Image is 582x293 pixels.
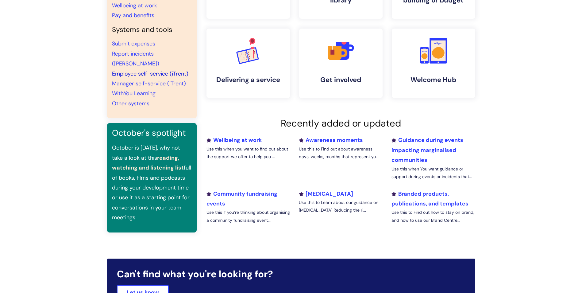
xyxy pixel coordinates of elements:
p: Use this to Find out how to stay on brand, and how to use our Brand Centre... [391,209,475,224]
a: Community fundraising events [206,190,277,207]
p: Use this when you want to find out about the support we offer to help you ... [206,145,290,161]
a: Guidance during events impacting marginalised communities [391,136,463,164]
a: [MEDICAL_DATA] [299,190,353,197]
a: Report incidents ([PERSON_NAME]) [112,50,159,67]
h4: Delivering a service [211,76,285,84]
a: Wellbeing at work [112,2,157,9]
a: Manager self-service (iTrent) [112,80,186,87]
a: Awareness moments [299,136,363,144]
h4: Get involved [304,76,378,84]
a: Other systems [112,100,149,107]
p: Use this if you’re thinking about organising a community fundraising event... [206,209,290,224]
p: Use this when You want guidance or support during events or incidents that... [391,165,475,181]
a: Branded products, publications, and templates [391,190,468,207]
a: Delivering a service [206,29,290,98]
p: Use this to Find out about awareness days, weeks, months that represent yo... [299,145,382,161]
a: Submit expenses [112,40,155,47]
h4: Systems and tools [112,25,192,34]
a: Pay and benefits [112,12,154,19]
a: Wellbeing at work [206,136,262,144]
p: Use this to Learn about our guidance on [MEDICAL_DATA] Reducing the ri... [299,199,382,214]
h2: Recently added or updated [206,118,475,129]
a: Get involved [299,29,383,98]
a: Welcome Hub [392,29,475,98]
h3: October's spotlight [112,128,192,138]
a: Employee self-service (iTrent) [112,70,188,77]
a: WithYou Learning [112,90,156,97]
h4: Welcome Hub [397,76,470,84]
h2: Can't find what you're looking for? [117,268,465,280]
p: October is [DATE], why not take a look at this full of books, films and podcasts during your deve... [112,143,192,222]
